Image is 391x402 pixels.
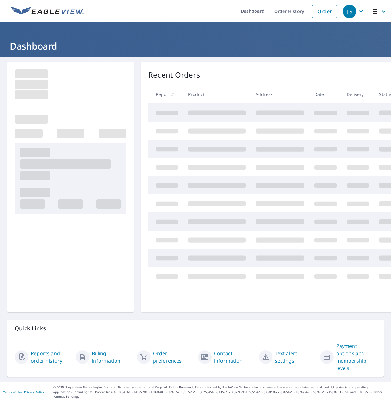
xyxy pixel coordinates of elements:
th: Report # [148,85,183,103]
a: Contact information [214,350,254,364]
div: JG [343,5,356,18]
p: Quick Links [15,324,376,332]
img: EV Logo [11,7,84,16]
a: Order preferences [153,350,193,364]
th: Date [309,85,342,103]
th: Address [251,85,309,103]
a: Terms of Use [3,390,22,394]
a: Payment options and membership levels [336,342,376,372]
a: Order [312,5,337,18]
p: Recent Orders [148,69,200,80]
a: Text alert settings [275,350,315,364]
p: © 2025 Eagle View Technologies, Inc. and Pictometry International Corp. All Rights Reserved. Repo... [53,385,388,399]
a: Billing information [92,350,132,364]
th: Delivery [342,85,374,103]
h1: Dashboard [7,40,384,52]
p: | [3,390,44,394]
a: Privacy Policy [24,390,44,394]
th: Product [183,85,251,103]
a: Reports and order history [31,350,71,364]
